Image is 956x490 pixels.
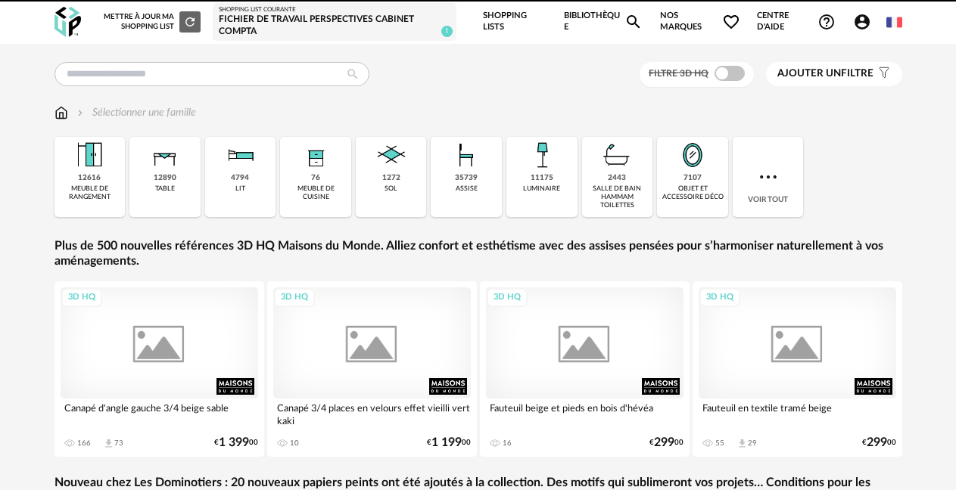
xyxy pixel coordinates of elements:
span: Account Circle icon [853,13,878,31]
div: € 00 [214,438,258,448]
div: 3D HQ [699,288,740,307]
div: 3D HQ [274,288,315,307]
div: € 00 [427,438,471,448]
img: Luminaire.png [524,137,560,173]
div: table [155,185,175,193]
div: sol [385,185,397,193]
div: 12616 [78,173,101,183]
img: Rangement.png [297,137,334,173]
div: Sélectionner une famille [74,105,196,120]
span: filtre [777,67,873,80]
span: Centre d'aideHelp Circle Outline icon [757,11,836,33]
img: Meuble%20de%20rangement.png [71,137,107,173]
span: 299 [867,438,887,448]
div: 73 [114,439,123,448]
span: Ajouter un [777,68,841,79]
button: Ajouter unfiltre Filter icon [766,62,902,86]
div: meuble de rangement [59,185,121,202]
div: objet et accessoire déco [662,185,724,202]
img: Miroir.png [674,137,711,173]
div: 55 [715,439,724,448]
div: Voir tout [733,137,804,217]
div: lit [235,185,245,193]
span: Magnify icon [624,13,643,31]
div: Fauteuil beige et pieds en bois d'hévéa [486,399,684,429]
img: svg+xml;base64,PHN2ZyB3aWR0aD0iMTYiIGhlaWdodD0iMTciIHZpZXdCb3g9IjAgMCAxNiAxNyIgZmlsbD0ibm9uZSIgeG... [54,105,68,120]
div: Fauteuil en textile tramé beige [699,399,896,429]
div: 3D HQ [61,288,102,307]
a: Plus de 500 nouvelles références 3D HQ Maisons du Monde. Alliez confort et esthétisme avec des as... [54,238,902,270]
div: 7107 [684,173,702,183]
div: 166 [77,439,91,448]
span: Filter icon [873,67,891,80]
div: Fichier de travail Perspectives cabinet compta [219,14,450,37]
span: 1 [441,26,453,37]
img: Sol.png [373,137,409,173]
div: 76 [311,173,320,183]
div: 3D HQ [487,288,528,307]
img: fr [886,14,902,30]
div: 10 [290,439,299,448]
span: Account Circle icon [853,13,871,31]
a: 3D HQ Canapé d'angle gauche 3/4 beige sable 166 Download icon 73 €1 39900 [54,281,264,457]
div: meuble de cuisine [285,185,347,202]
img: Table.png [147,137,183,173]
img: Salle%20de%20bain.png [599,137,635,173]
div: 16 [503,439,512,448]
div: Canapé 3/4 places en velours effet vieilli vert kaki [273,399,471,429]
a: 3D HQ Canapé 3/4 places en velours effet vieilli vert kaki 10 €1 19900 [267,281,477,457]
img: more.7b13dc1.svg [756,165,780,189]
img: svg+xml;base64,PHN2ZyB3aWR0aD0iMTYiIGhlaWdodD0iMTYiIHZpZXdCb3g9IjAgMCAxNiAxNiIgZmlsbD0ibm9uZSIgeG... [74,105,86,120]
span: Heart Outline icon [722,13,740,31]
span: Filtre 3D HQ [649,69,708,78]
span: Refresh icon [183,17,197,25]
div: € 00 [649,438,684,448]
div: 2443 [608,173,626,183]
div: 1272 [382,173,400,183]
div: Mettre à jour ma Shopping List [104,11,201,33]
span: 299 [654,438,674,448]
img: Assise.png [448,137,484,173]
a: Shopping List courante Fichier de travail Perspectives cabinet compta 1 [219,6,450,38]
img: Literie.png [222,137,258,173]
div: assise [456,185,478,193]
a: 3D HQ Fauteuil en textile tramé beige 55 Download icon 29 €29900 [693,281,902,457]
div: 12890 [154,173,176,183]
div: luminaire [523,185,560,193]
div: 29 [748,439,757,448]
span: 1 399 [219,438,249,448]
div: 4794 [231,173,249,183]
span: 1 199 [431,438,462,448]
div: 35739 [455,173,478,183]
div: € 00 [862,438,896,448]
a: 3D HQ Fauteuil beige et pieds en bois d'hévéa 16 €29900 [480,281,690,457]
span: Download icon [103,438,114,449]
img: OXP [54,7,81,38]
div: 11175 [531,173,553,183]
span: Download icon [736,438,748,449]
span: Help Circle Outline icon [817,13,836,31]
div: Canapé d'angle gauche 3/4 beige sable [61,399,258,429]
div: salle de bain hammam toilettes [587,185,649,210]
div: Shopping List courante [219,6,450,14]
